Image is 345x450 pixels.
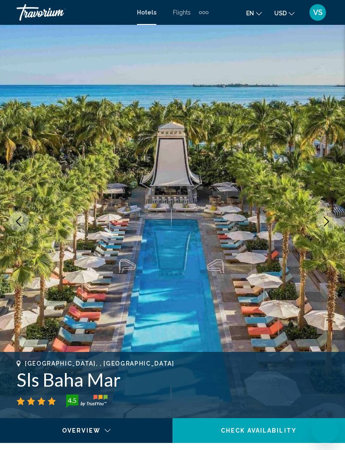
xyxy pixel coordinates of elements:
button: Change language [246,7,262,19]
button: Change currency [274,7,295,19]
button: User Menu [307,4,328,21]
iframe: Button to launch messaging window [312,417,338,443]
button: Check Availability [172,418,345,443]
span: Check Availability [221,428,297,434]
a: Flights [173,9,191,16]
a: Hotels [137,9,156,16]
button: Next image [316,211,337,232]
h1: Sls Baha Mar [17,369,328,390]
span: VS [313,8,323,17]
span: USD [274,10,287,17]
a: Travorium [17,4,129,21]
button: Previous image [8,211,29,232]
button: Extra navigation items [199,6,208,19]
span: [GEOGRAPHIC_DATA], , [GEOGRAPHIC_DATA] [25,360,175,367]
div: 4.5 [64,395,80,405]
img: trustyou-badge-hor.svg [66,395,108,408]
span: en [246,10,254,17]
